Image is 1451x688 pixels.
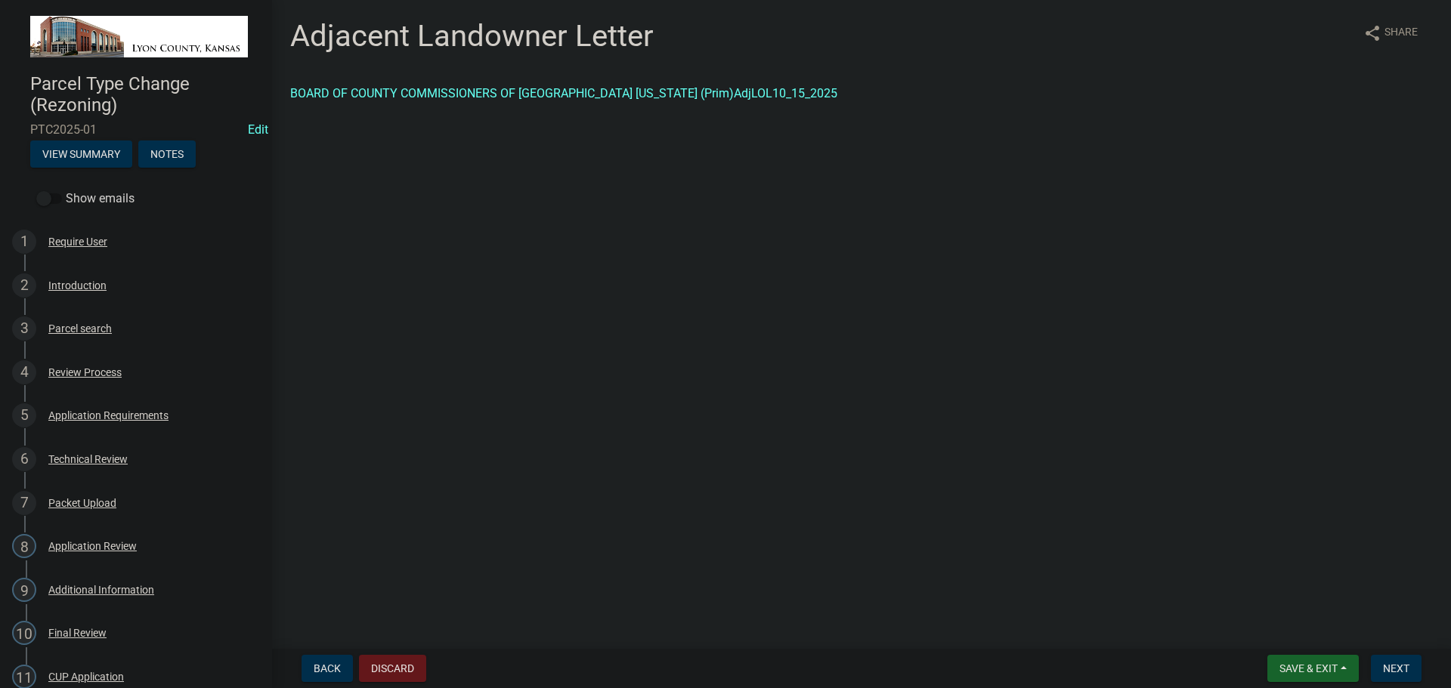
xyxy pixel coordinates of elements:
[48,367,122,378] div: Review Process
[1267,655,1359,682] button: Save & Exit
[12,491,36,515] div: 7
[30,16,248,57] img: Lyon County, Kansas
[30,149,132,161] wm-modal-confirm: Summary
[1371,655,1422,682] button: Next
[12,230,36,254] div: 1
[30,140,132,168] button: View Summary
[248,122,268,137] a: Edit
[314,662,341,674] span: Back
[290,86,837,100] a: BOARD OF COUNTY COMMISSIONERS OF [GEOGRAPHIC_DATA] [US_STATE] (Prim)AdjLOL10_15_2025
[48,628,107,638] div: Final Review
[48,498,116,508] div: Packet Upload
[1363,24,1381,42] i: share
[12,316,36,341] div: 3
[48,323,112,334] div: Parcel search
[12,360,36,384] div: 4
[302,655,353,682] button: Back
[12,447,36,471] div: 6
[12,534,36,558] div: 8
[48,585,154,595] div: Additional Information
[30,122,242,137] span: PTC2025-01
[1351,18,1430,48] button: shareShare
[48,410,169,421] div: Application Requirements
[248,122,268,137] wm-modal-confirm: Edit Application Number
[359,655,426,682] button: Discard
[290,18,654,54] h1: Adjacent Landowner Letter
[36,190,135,208] label: Show emails
[138,149,196,161] wm-modal-confirm: Notes
[48,236,107,247] div: Require User
[1383,662,1409,674] span: Next
[12,578,36,602] div: 9
[12,403,36,427] div: 5
[30,73,260,117] h4: Parcel Type Change (Rezoning)
[48,671,124,682] div: CUP Application
[138,140,196,168] button: Notes
[48,280,107,291] div: Introduction
[48,541,137,551] div: Application Review
[1279,662,1338,674] span: Save & Exit
[48,454,128,464] div: Technical Review
[12,621,36,645] div: 10
[1384,24,1418,42] span: Share
[12,273,36,298] div: 2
